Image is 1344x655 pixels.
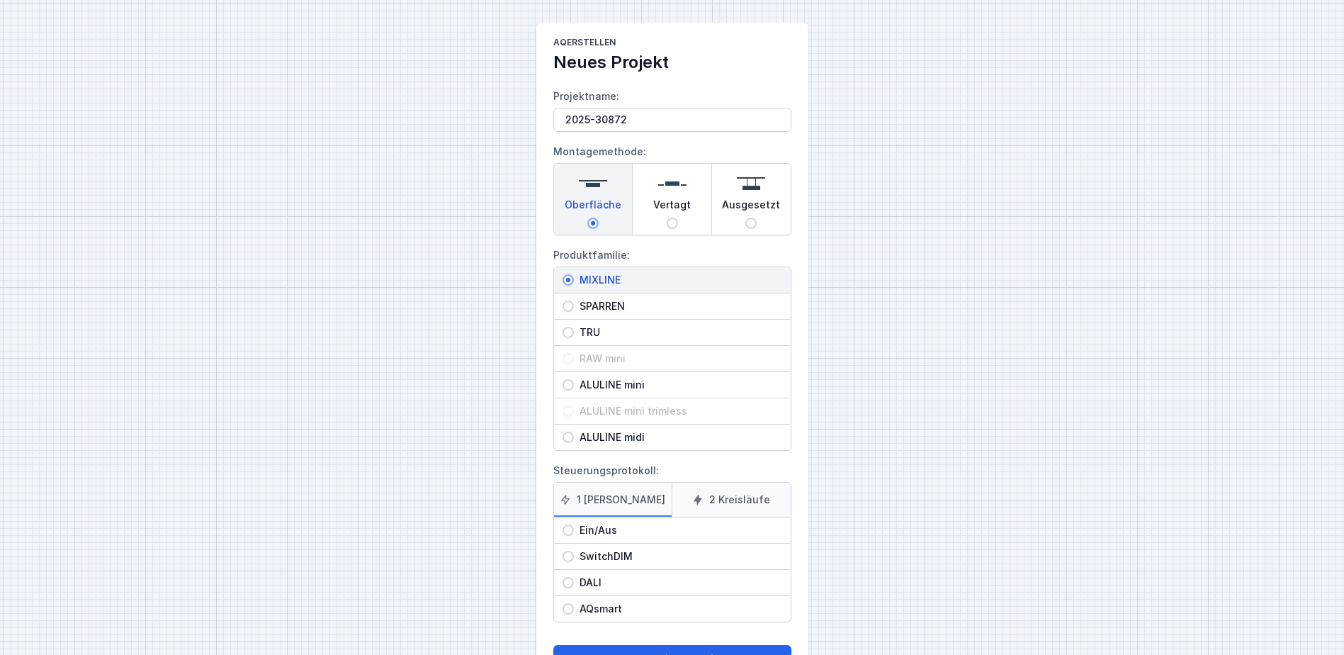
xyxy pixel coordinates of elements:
img: recessed.svg [658,169,687,198]
img: surface.svg [579,169,607,198]
span: DALI [574,576,782,590]
span: Ein/Aus [574,523,782,537]
input: MIXLINE [563,274,574,286]
input: Ein/Aus [563,525,574,536]
span: ALULINE midi [574,430,782,444]
h1: AQerstellen [553,37,791,51]
input: SwitchDIM [563,551,574,562]
input: DALI [563,577,574,588]
font: Montagemethode: [553,145,646,157]
font: 2 Kreisläufe [709,488,770,511]
input: SPARREN [563,301,574,312]
span: Vertagt [653,198,691,218]
h2: Neues Projekt [553,51,791,74]
input: Oberfläche [587,218,599,229]
input: ALULINE midi [563,432,574,443]
span: SPARREN [574,299,782,313]
font: 1 [PERSON_NAME] [577,488,665,511]
input: Ausgesetzt [745,218,757,229]
span: ALULINE mini [574,378,782,392]
span: SwitchDIM [574,549,782,564]
span: Ausgesetzt [722,198,780,218]
input: Vertagt [667,218,678,229]
span: MIXLINE [574,273,782,287]
span: AQsmart [574,602,782,616]
input: TRU [563,327,574,338]
span: Oberfläche [565,198,621,218]
font: Steuerungsprotokoll: [553,464,659,476]
img: suspended.svg [737,169,765,198]
font: Projektname: [553,90,619,102]
input: ALULINE mini [563,379,574,391]
input: Projektname: [553,108,791,132]
input: AQsmart [563,603,574,615]
span: TRU [574,325,782,340]
font: Produktfamilie: [553,249,630,261]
